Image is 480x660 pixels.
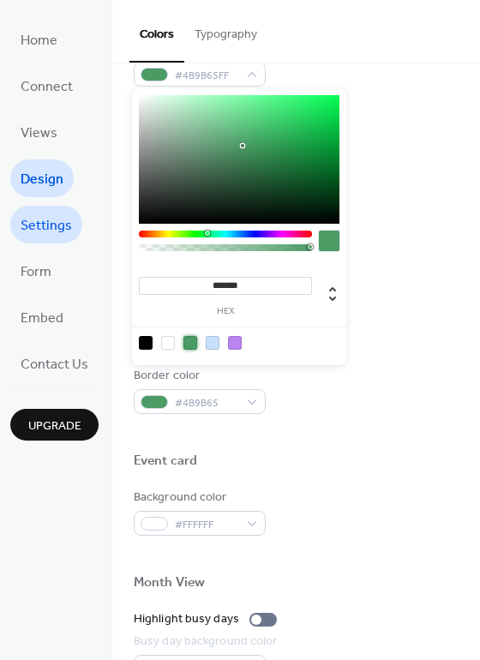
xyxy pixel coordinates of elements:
div: rgb(200, 224, 254) [206,336,219,350]
div: Event card [134,453,197,471]
span: Embed [21,305,63,333]
span: Contact Us [21,351,88,379]
span: Views [21,120,57,147]
span: #FFFFFF [175,516,238,534]
span: #4B9B65FF [175,67,238,85]
span: #4B9B65 [175,394,238,412]
div: Month View [134,574,205,592]
a: Design [10,159,74,197]
a: Settings [10,206,82,243]
button: Upgrade [10,409,99,441]
div: rgb(186, 131, 240) [228,336,242,350]
a: Contact Us [10,345,99,382]
div: rgb(0, 0, 0) [139,336,153,350]
span: Form [21,259,51,286]
div: rgb(75, 155, 101) [183,336,197,350]
a: Form [10,252,62,290]
div: Border color [134,367,262,385]
div: Background color [134,489,262,507]
label: hex [139,307,312,316]
a: Embed [10,298,74,336]
a: Views [10,113,68,151]
div: Highlight busy days [134,610,239,628]
span: Settings [21,213,72,240]
span: Home [21,27,57,55]
div: Busy day background color [134,633,278,651]
span: Design [21,166,63,194]
a: Home [10,21,68,58]
span: Connect [21,74,73,101]
a: Connect [10,67,83,105]
div: rgb(255, 255, 255) [161,336,175,350]
span: Upgrade [28,417,81,435]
